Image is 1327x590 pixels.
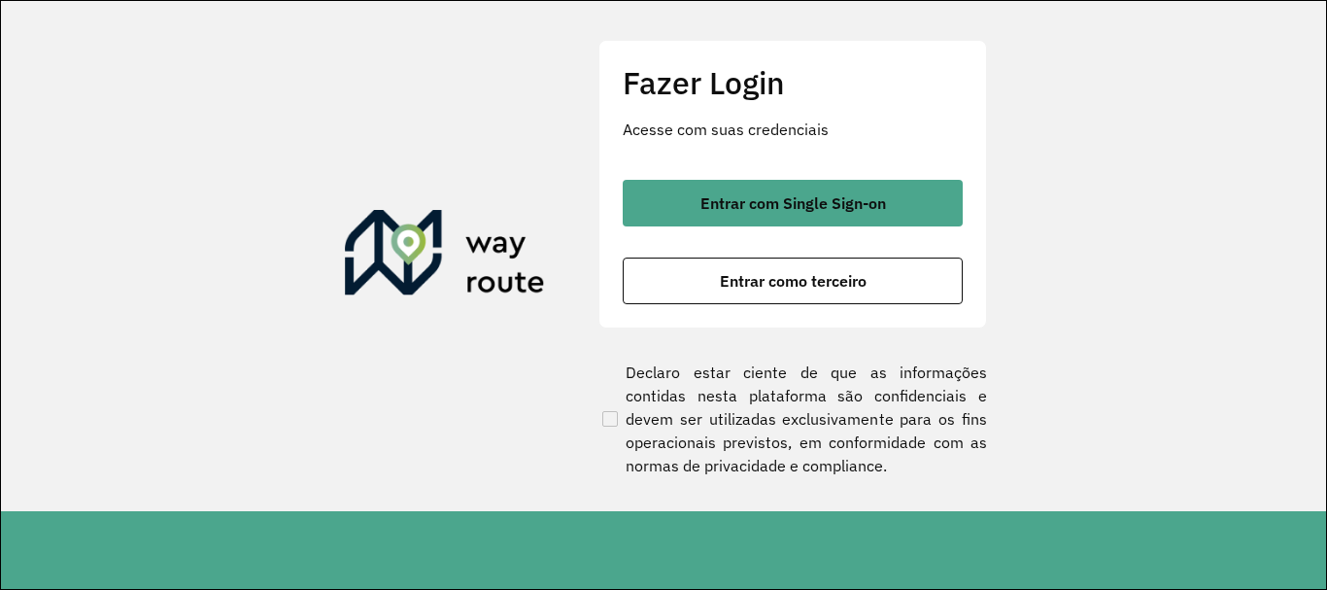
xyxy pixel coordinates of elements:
button: button [623,258,963,304]
img: Roteirizador AmbevTech [345,210,545,303]
label: Declaro estar ciente de que as informações contidas nesta plataforma são confidenciais e devem se... [598,361,987,477]
span: Entrar com Single Sign-on [700,195,886,211]
span: Entrar como terceiro [720,273,867,289]
button: button [623,180,963,226]
p: Acesse com suas credenciais [623,118,963,141]
h2: Fazer Login [623,64,963,101]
